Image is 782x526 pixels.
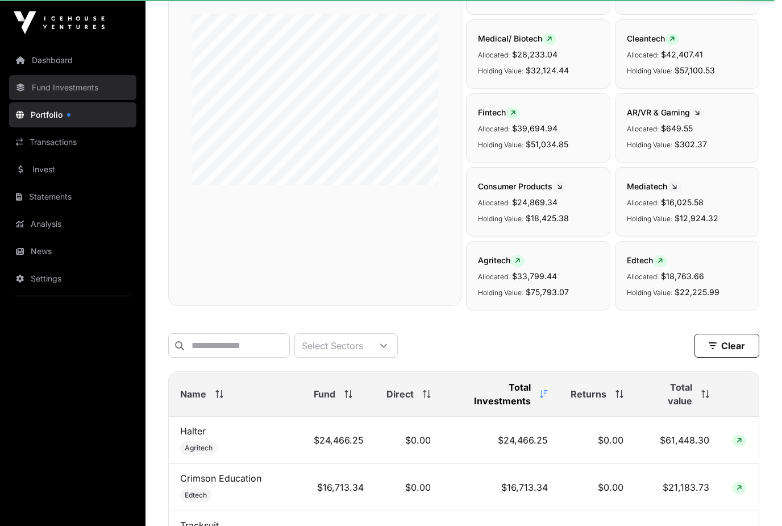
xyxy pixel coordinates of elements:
span: Allocated: [478,125,510,133]
span: Allocated: [627,198,659,207]
span: $32,124.44 [526,65,569,75]
span: $24,869.34 [512,197,558,207]
span: Holding Value: [627,288,672,297]
span: Medical/ Biotech [478,34,556,43]
a: News [9,239,136,264]
span: $28,233.04 [512,49,558,59]
span: Cleantech [627,34,679,43]
a: Crimson Education [180,473,261,484]
a: Statements [9,184,136,209]
span: Total Investments [454,380,531,408]
span: AR/VR & Gaming [627,107,704,117]
span: Mediatech [627,181,681,191]
span: Edtech [185,491,207,500]
span: $39,694.94 [512,123,558,133]
td: $16,713.34 [442,464,559,511]
div: Select Sectors [295,334,370,357]
td: $0.00 [559,417,635,464]
span: $649.55 [661,123,693,133]
a: Halter [180,425,206,437]
span: $42,407.41 [661,49,703,59]
a: Fund Investments [9,75,136,100]
span: Holding Value: [478,67,523,75]
a: Settings [9,266,136,291]
span: Holding Value: [478,140,523,149]
span: Fintech [478,107,520,117]
td: $0.00 [375,417,442,464]
td: $21,183.73 [635,464,721,511]
span: $16,025.58 [661,197,704,207]
span: Allocated: [478,51,510,59]
span: $51,034.85 [526,139,568,149]
span: Holding Value: [627,214,672,223]
span: Agritech [185,444,213,453]
span: Allocated: [478,198,510,207]
a: Invest [9,157,136,182]
span: Allocated: [627,125,659,133]
span: Allocated: [478,272,510,281]
span: $12,924.32 [675,213,718,223]
td: $0.00 [559,464,635,511]
img: Icehouse Ventures Logo [14,11,105,34]
a: Transactions [9,130,136,155]
span: Fund [314,387,335,401]
span: Holding Value: [478,214,523,223]
span: Holding Value: [627,67,672,75]
span: Returns [571,387,606,401]
span: $302.37 [675,139,707,149]
iframe: Chat Widget [725,471,782,526]
span: Total value [646,380,692,408]
span: Agritech [478,255,525,265]
span: $18,425.38 [526,213,569,223]
span: Allocated: [627,272,659,281]
td: $0.00 [375,464,442,511]
td: $16,713.34 [302,464,375,511]
span: Direct [386,387,414,401]
span: $33,799.44 [512,271,557,281]
td: $24,466.25 [302,417,375,464]
span: $75,793.07 [526,287,569,297]
td: $61,448.30 [635,417,721,464]
span: Consumer Products [478,181,567,191]
span: $57,100.53 [675,65,715,75]
span: Holding Value: [627,140,672,149]
button: Clear [694,334,759,358]
span: Holding Value: [478,288,523,297]
td: $24,466.25 [442,417,559,464]
a: Portfolio [9,102,136,127]
a: Analysis [9,212,136,237]
span: $18,763.66 [661,271,704,281]
span: Allocated: [627,51,659,59]
span: Name [180,387,206,401]
span: $22,225.99 [675,287,719,297]
span: Edtech [627,255,667,265]
a: Dashboard [9,48,136,73]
